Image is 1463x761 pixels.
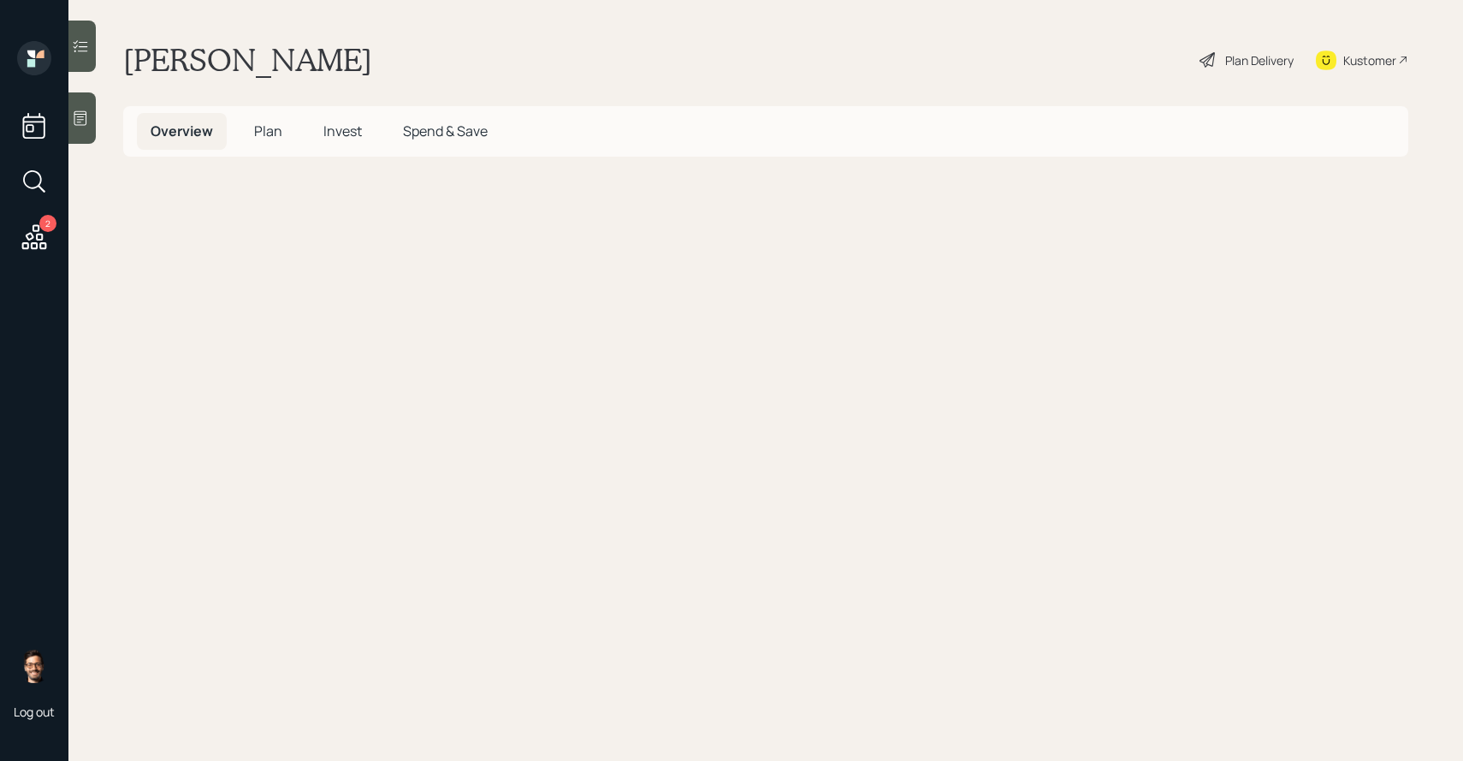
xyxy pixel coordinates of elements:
[123,41,372,79] h1: [PERSON_NAME]
[39,215,56,232] div: 2
[14,704,55,720] div: Log out
[17,649,51,683] img: sami-boghos-headshot.png
[403,122,488,140] span: Spend & Save
[1343,51,1396,69] div: Kustomer
[254,122,282,140] span: Plan
[323,122,362,140] span: Invest
[151,122,213,140] span: Overview
[1225,51,1294,69] div: Plan Delivery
